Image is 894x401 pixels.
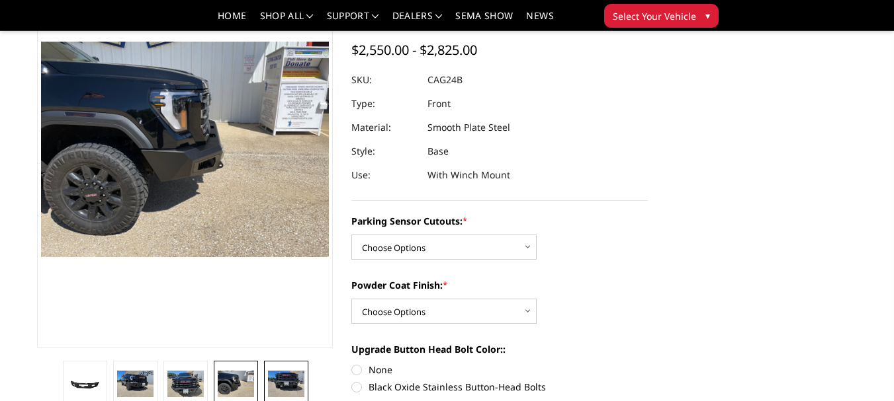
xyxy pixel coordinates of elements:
[351,363,648,377] label: None
[455,11,513,30] a: SEMA Show
[427,139,449,163] dd: Base
[705,9,710,22] span: ▾
[351,278,648,292] label: Powder Coat Finish:
[351,116,418,139] dt: Material:
[117,371,153,398] img: 2024-2025 GMC 2500-3500 - A2 Series - Base Front Bumper (winch mount)
[268,371,304,398] img: 2024-2025 GMC 2500-3500 - A2 Series - Base Front Bumper (winch mount)
[351,342,648,356] label: Upgrade Button Head Bolt Color::
[67,375,103,392] img: 2024-2025 GMC 2500-3500 - A2 Series - Base Front Bumper (winch mount)
[218,11,246,30] a: Home
[351,68,418,92] dt: SKU:
[392,11,443,30] a: Dealers
[613,9,696,23] span: Select Your Vehicle
[351,380,648,394] label: Black Oxide Stainless Button-Head Bolts
[351,214,648,228] label: Parking Sensor Cutouts:
[427,68,463,92] dd: CAG24B
[526,11,553,30] a: News
[427,163,510,187] dd: With Winch Mount
[260,11,314,30] a: shop all
[327,11,379,30] a: Support
[604,4,719,28] button: Select Your Vehicle
[427,116,510,139] dd: Smooth Plate Steel
[218,371,253,398] img: 2024-2025 GMC 2500-3500 - A2 Series - Base Front Bumper (winch mount)
[351,92,418,116] dt: Type:
[351,41,477,59] span: $2,550.00 - $2,825.00
[167,371,203,398] img: 2024-2025 GMC 2500-3500 - A2 Series - Base Front Bumper (winch mount)
[427,92,451,116] dd: Front
[351,139,418,163] dt: Style:
[351,163,418,187] dt: Use:
[828,338,894,401] iframe: Chat Widget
